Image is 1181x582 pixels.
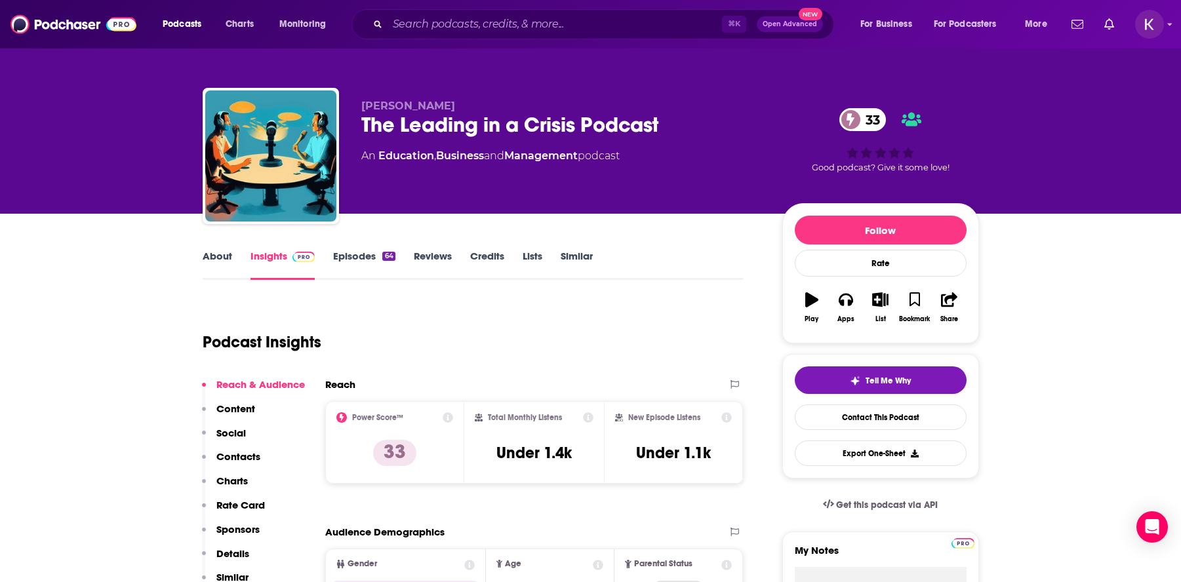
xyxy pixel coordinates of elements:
h2: Audience Demographics [325,526,445,538]
a: Get this podcast via API [812,489,949,521]
a: InsightsPodchaser Pro [250,250,315,280]
div: Bookmark [899,315,930,323]
div: Play [805,315,818,323]
h2: New Episode Listens [628,413,700,422]
p: Sponsors [216,523,260,535]
button: Sponsors [202,523,260,547]
span: For Business [860,15,912,33]
button: Details [202,547,249,572]
span: Podcasts [163,15,201,33]
button: Apps [829,284,863,331]
a: 33 [839,108,887,131]
span: Tell Me Why [866,376,911,386]
button: List [863,284,897,331]
button: Show profile menu [1135,10,1164,39]
span: [PERSON_NAME] [361,100,455,112]
button: Content [202,402,255,427]
span: New [799,8,822,20]
a: Contact This Podcast [795,404,967,430]
h2: Reach [325,378,355,391]
span: Logged in as kwignall [1135,10,1164,39]
p: Charts [216,475,248,487]
img: The Leading in a Crisis Podcast [205,90,336,222]
div: Share [940,315,958,323]
button: Social [202,427,246,451]
h3: Under 1.1k [636,443,711,463]
button: open menu [925,14,1016,35]
img: tell me why sparkle [850,376,860,386]
button: Contacts [202,450,260,475]
span: Get this podcast via API [836,499,938,511]
div: 64 [382,252,395,261]
h1: Podcast Insights [203,332,321,352]
a: Business [436,149,484,162]
a: About [203,250,232,280]
div: Open Intercom Messenger [1136,511,1168,543]
span: 33 [852,108,887,131]
p: Rate Card [216,499,265,511]
input: Search podcasts, credits, & more... [388,14,722,35]
a: Episodes64 [333,250,395,280]
div: Search podcasts, credits, & more... [364,9,847,39]
button: Open AdvancedNew [757,16,823,32]
h3: Under 1.4k [496,443,572,463]
h2: Power Score™ [352,413,403,422]
span: Open Advanced [763,21,817,28]
span: More [1025,15,1047,33]
a: Lists [523,250,542,280]
span: Gender [348,560,377,568]
span: Age [505,560,521,568]
button: Follow [795,216,967,244]
div: Apps [837,315,854,323]
a: Show notifications dropdown [1099,13,1119,35]
label: My Notes [795,544,967,567]
p: Contacts [216,450,260,463]
span: Charts [226,15,254,33]
h2: Total Monthly Listens [488,413,562,422]
p: Reach & Audience [216,378,305,391]
button: Reach & Audience [202,378,305,402]
span: For Podcasters [934,15,997,33]
button: Export One-Sheet [795,440,967,466]
img: Podchaser Pro [292,252,315,262]
p: 33 [373,440,416,466]
p: Details [216,547,249,560]
div: An podcast [361,148,620,164]
a: Education [378,149,434,162]
button: open menu [851,14,929,35]
button: tell me why sparkleTell Me Why [795,366,967,394]
span: ⌘ K [722,16,746,33]
a: Charts [217,14,262,35]
img: User Profile [1135,10,1164,39]
a: Show notifications dropdown [1066,13,1089,35]
span: Monitoring [279,15,326,33]
button: Share [932,284,966,331]
div: Rate [795,250,967,277]
button: Bookmark [898,284,932,331]
button: Rate Card [202,499,265,523]
button: Play [795,284,829,331]
span: , [434,149,436,162]
p: Content [216,402,255,415]
div: 33Good podcast? Give it some love! [782,100,979,181]
a: Reviews [414,250,452,280]
span: Parental Status [634,560,692,568]
div: List [875,315,886,323]
p: Social [216,427,246,439]
img: Podchaser - Follow, Share and Rate Podcasts [10,12,136,37]
a: Credits [470,250,504,280]
a: Similar [561,250,593,280]
a: Management [504,149,578,162]
img: Podchaser Pro [951,538,974,549]
a: Pro website [951,536,974,549]
button: Charts [202,475,248,499]
button: open menu [270,14,343,35]
button: open menu [153,14,218,35]
button: open menu [1016,14,1064,35]
span: and [484,149,504,162]
span: Good podcast? Give it some love! [812,163,950,172]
